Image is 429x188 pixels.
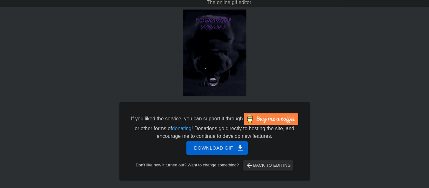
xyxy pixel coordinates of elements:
[181,145,248,150] a: Download gif
[245,162,253,169] span: arrow_back
[243,160,293,171] button: Back to Editing
[129,160,300,171] div: Don't like how it turned out? Want to change something?
[186,141,248,155] button: Download gif
[244,113,298,125] img: Buy Me A Coffee
[194,144,240,152] span: Download gif
[131,113,299,140] div: If you liked the service, you can support it through or other forms of ! Donations go directly to...
[245,162,291,169] span: Back to Editing
[183,10,246,96] img: fdB0CO0m.gif
[237,144,244,152] span: get_app
[172,126,191,131] a: donating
